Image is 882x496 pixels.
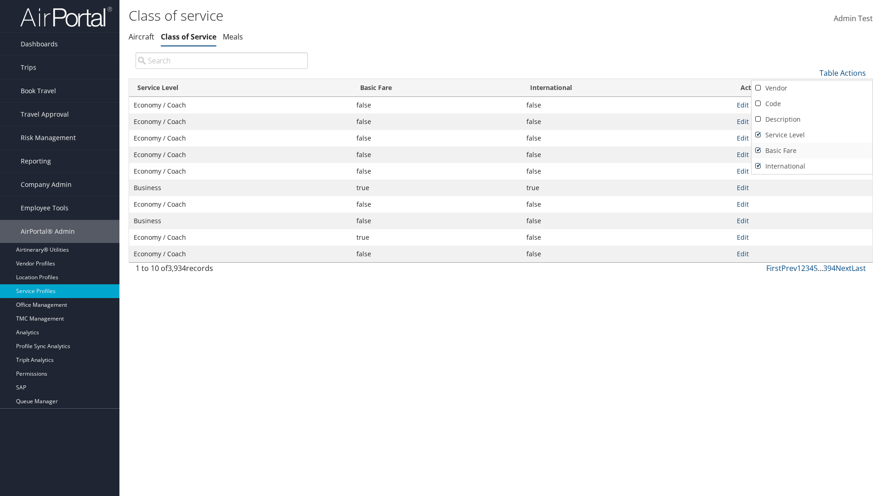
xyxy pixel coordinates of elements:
[752,127,872,143] a: Service Level
[21,126,76,149] span: Risk Management
[20,6,112,28] img: airportal-logo.png
[752,80,872,96] a: Vendor
[21,173,72,196] span: Company Admin
[21,56,36,79] span: Trips
[21,197,68,220] span: Employee Tools
[21,150,51,173] span: Reporting
[21,220,75,243] span: AirPortal® Admin
[752,96,872,112] a: Code
[21,103,69,126] span: Travel Approval
[752,112,872,127] a: Description
[752,143,872,158] a: Basic Fare
[21,33,58,56] span: Dashboards
[752,158,872,174] a: International
[21,79,56,102] span: Book Travel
